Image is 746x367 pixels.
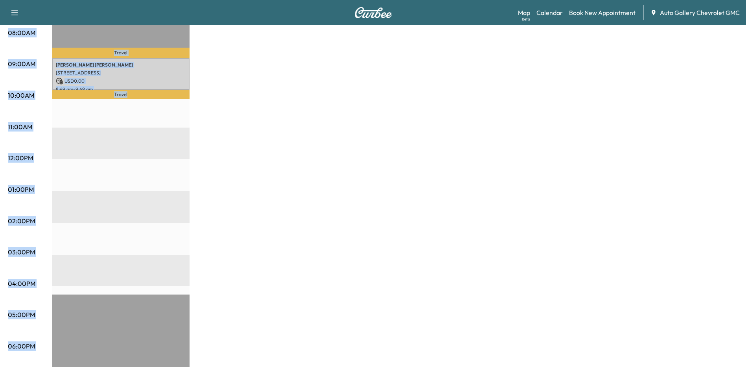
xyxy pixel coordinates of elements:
p: 08:00AM [8,28,35,37]
p: USD 0.00 [56,78,186,85]
p: 06:00PM [8,341,35,351]
p: 12:00PM [8,153,33,163]
p: 10:00AM [8,91,34,100]
a: Book New Appointment [569,8,635,17]
p: [PERSON_NAME] [PERSON_NAME] [56,62,186,68]
p: 04:00PM [8,279,35,288]
p: 03:00PM [8,247,35,257]
p: [STREET_ADDRESS] [56,70,186,76]
div: Beta [522,16,530,22]
p: 09:00AM [8,59,35,69]
p: Travel [52,90,190,99]
a: MapBeta [518,8,530,17]
p: 01:00PM [8,185,34,194]
p: 02:00PM [8,216,35,226]
p: 05:00PM [8,310,35,319]
p: 8:49 am - 9:49 am [56,86,186,93]
a: Calendar [536,8,563,17]
span: Auto Gallery Chevrolet GMC [660,8,740,17]
img: Curbee Logo [354,7,392,18]
p: Travel [52,48,190,58]
p: 11:00AM [8,122,32,132]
